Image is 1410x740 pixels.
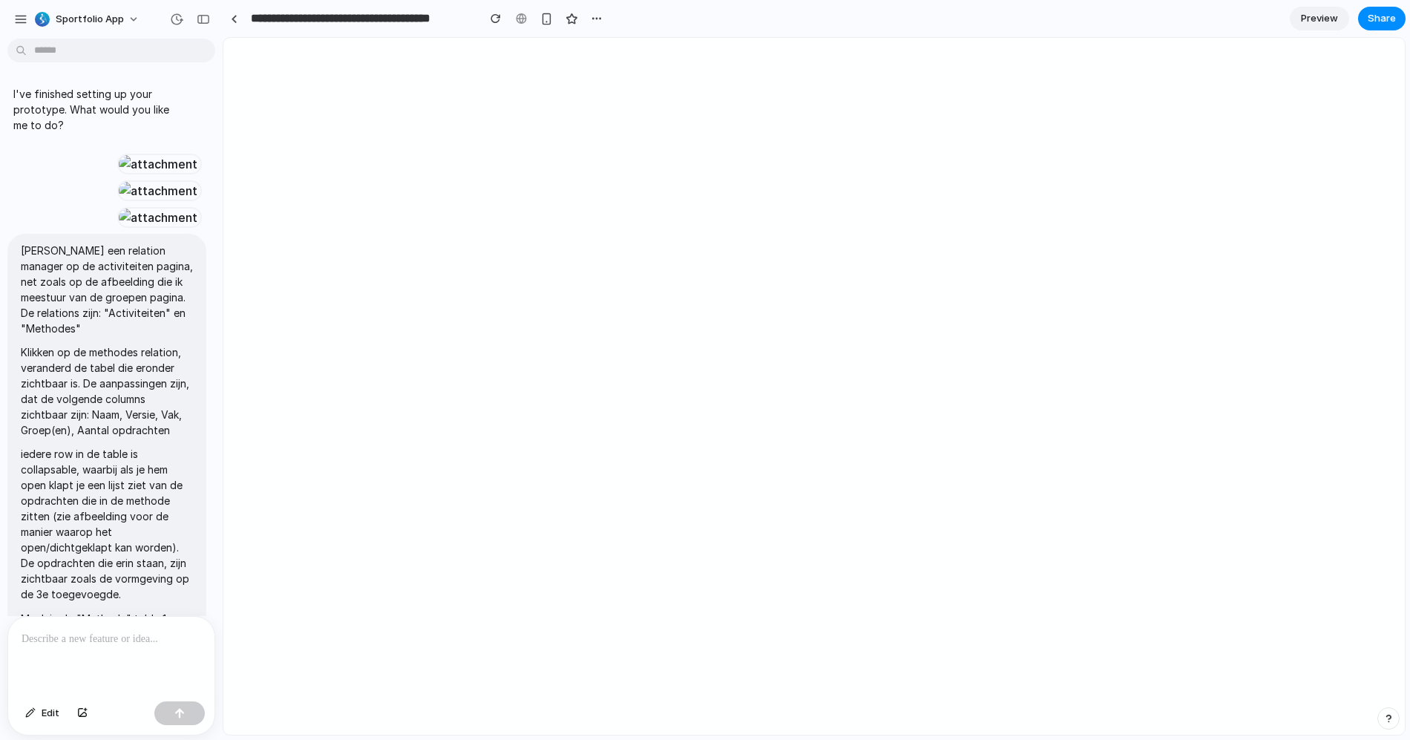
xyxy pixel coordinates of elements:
span: Edit [42,706,59,721]
span: Sportfolio App [56,12,124,27]
button: Share [1358,7,1406,30]
p: Maak in de "Methode" table 1 row aan met als inhoud: Naam = Be Sport Minded Versie = 2025.1 Vak =... [21,611,193,689]
button: Edit [18,701,67,725]
p: [PERSON_NAME] een relation manager op de activiteiten pagina, net zoals op de afbeelding die ik m... [21,243,193,336]
p: iedere row in de table is collapsable, waarbij als je hem open klapt je een lijst ziet van de opd... [21,446,193,602]
span: Preview [1301,11,1338,26]
p: Klikken op de methodes relation, veranderd de tabel die eronder zichtbaar is. De aanpassingen zij... [21,344,193,438]
span: Share [1368,11,1396,26]
a: Preview [1290,7,1349,30]
p: I've finished setting up your prototype. What would you like me to do? [13,86,172,133]
button: Sportfolio App [29,7,147,31]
